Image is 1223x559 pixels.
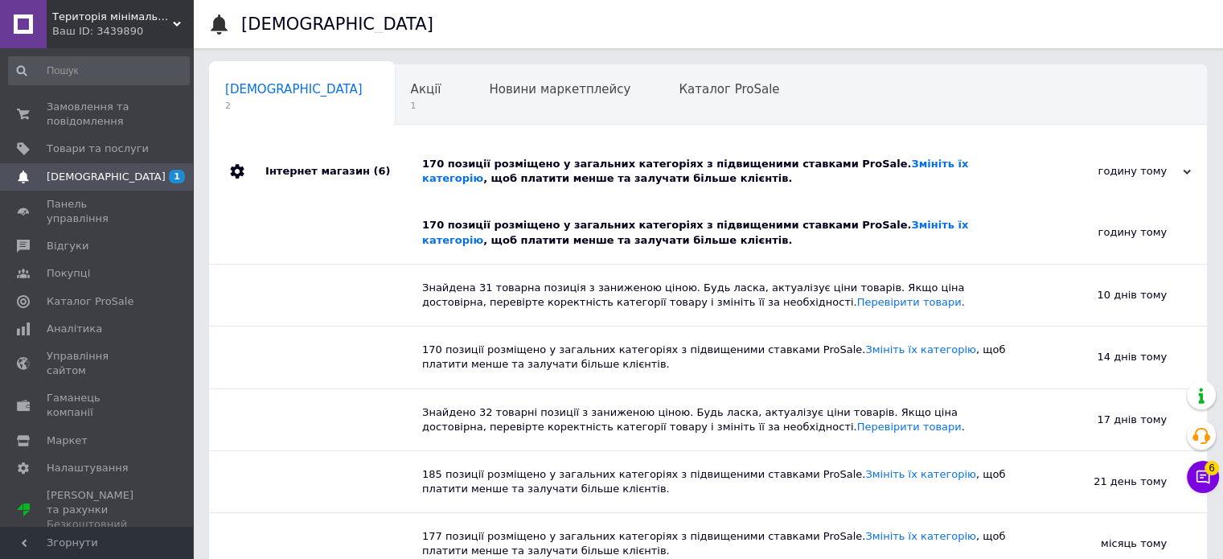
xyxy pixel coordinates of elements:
div: 185 позиції розміщено у загальних категоріях з підвищеними ставками ProSale. , щоб платити менше ... [422,467,1006,496]
span: Акції [411,82,441,97]
a: Перевірити товари [857,296,962,308]
span: Товари та послуги [47,142,149,156]
div: 170 позиції розміщено у загальних категоріях з підвищеними ставками ProSale. , щоб платити менше ... [422,343,1006,372]
span: Панель управління [47,197,149,226]
span: 1 [411,100,441,112]
span: 2 [225,100,363,112]
span: 6 [1205,457,1219,471]
div: 10 днів тому [1006,265,1207,326]
div: 14 днів тому [1006,327,1207,388]
span: Управління сайтом [47,349,149,378]
a: Змініть їх категорію [865,343,976,356]
span: Відгуки [47,239,88,253]
span: [DEMOGRAPHIC_DATA] [47,170,166,184]
div: Безкоштовний [47,517,149,532]
input: Пошук [8,56,190,85]
span: Замовлення та повідомлення [47,100,149,129]
a: Змініть їх категорію [865,530,976,542]
div: годину тому [1006,202,1207,263]
span: Налаштування [47,461,129,475]
span: Каталог ProSale [679,82,779,97]
div: 17 днів тому [1006,389,1207,450]
div: годину тому [1030,164,1191,179]
div: Ваш ID: 3439890 [52,24,193,39]
h1: [DEMOGRAPHIC_DATA] [241,14,433,34]
div: Інтернет магазин [265,141,422,202]
span: [PERSON_NAME] та рахунки [47,488,149,532]
div: 170 позиції розміщено у загальних категоріях з підвищеними ставками ProSale. , щоб платити менше ... [422,218,1006,247]
span: Покупці [47,266,90,281]
div: Знайдена 31 товарна позиція з заниженою ціною. Будь ласка, актуалізує ціни товарів. Якщо ціна дос... [422,281,1006,310]
div: 170 позиції розміщено у загальних категоріях з підвищеними ставками ProSale. , щоб платити менше ... [422,157,1030,186]
a: Змініть їх категорію [865,468,976,480]
span: [DEMOGRAPHIC_DATA] [225,82,363,97]
div: 177 позиції розміщено у загальних категоріях з підвищеними ставками ProSale. , щоб платити менше ... [422,529,1006,558]
a: Змініть їх категорію [422,219,968,245]
a: Перевірити товари [857,421,962,433]
span: Аналітика [47,322,102,336]
span: (6) [373,165,390,177]
span: Гаманець компанії [47,391,149,420]
button: Чат з покупцем6 [1187,461,1219,493]
span: Територія мінімальних цін [52,10,173,24]
span: Новини маркетплейсу [489,82,630,97]
span: Маркет [47,434,88,448]
div: Знайдено 32 товарні позиції з заниженою ціною. Будь ласка, актуалізує ціни товарів. Якщо ціна дос... [422,405,1006,434]
div: 21 день тому [1006,451,1207,512]
span: Каталог ProSale [47,294,133,309]
span: 1 [169,170,185,183]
